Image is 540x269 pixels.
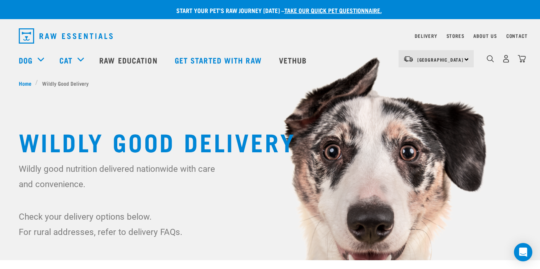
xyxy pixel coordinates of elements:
[13,25,528,47] nav: dropdown navigation
[19,79,522,87] nav: breadcrumbs
[473,34,497,37] a: About Us
[19,79,31,87] span: Home
[506,34,528,37] a: Contact
[514,243,532,261] div: Open Intercom Messenger
[415,34,437,37] a: Delivery
[19,209,220,240] p: Check your delivery options below. For rural addresses, refer to delivery FAQs.
[19,161,220,192] p: Wildly good nutrition delivered nationwide with care and convenience.
[19,127,522,155] h1: Wildly Good Delivery
[518,55,526,63] img: home-icon@2x.png
[446,34,464,37] a: Stores
[487,55,494,62] img: home-icon-1@2x.png
[59,54,72,66] a: Cat
[19,79,36,87] a: Home
[19,28,113,44] img: Raw Essentials Logo
[167,45,271,75] a: Get started with Raw
[403,55,414,62] img: van-moving.png
[19,54,33,66] a: Dog
[502,55,510,63] img: user.png
[92,45,167,75] a: Raw Education
[271,45,317,75] a: Vethub
[417,58,464,61] span: [GEOGRAPHIC_DATA]
[284,8,382,12] a: take our quick pet questionnaire.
